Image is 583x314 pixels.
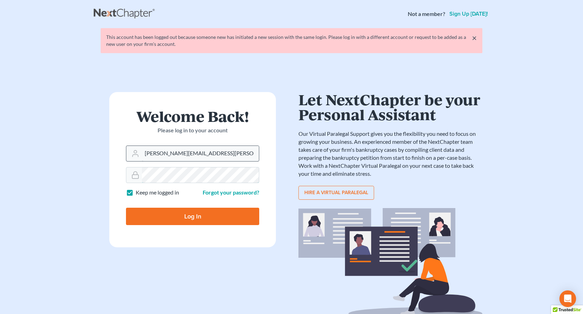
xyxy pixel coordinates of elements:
label: Keep me logged in [136,189,179,197]
p: Our Virtual Paralegal Support gives you the flexibility you need to focus on growing your busines... [298,130,482,177]
div: This account has been logged out because someone new has initiated a new session with the same lo... [106,34,477,48]
input: Email Address [142,146,259,161]
h1: Let NextChapter be your Personal Assistant [298,92,482,122]
h1: Welcome Back! [126,109,259,124]
a: Hire a virtual paralegal [298,186,374,200]
input: Log In [126,208,259,225]
a: Forgot your password? [203,189,259,196]
p: Please log in to your account [126,126,259,134]
div: Open Intercom Messenger [559,290,576,307]
strong: Not a member? [408,10,445,18]
a: × [472,34,477,42]
a: Sign up [DATE]! [448,11,489,17]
